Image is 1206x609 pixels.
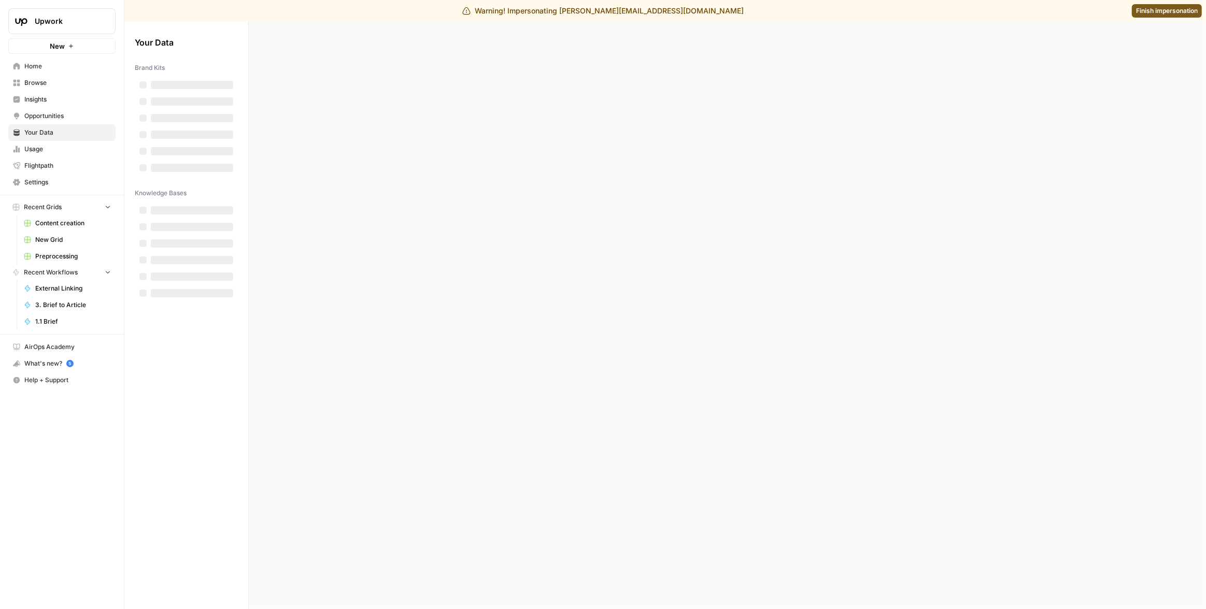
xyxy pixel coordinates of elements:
[8,58,116,75] a: Home
[135,36,225,49] span: Your Data
[35,317,111,326] span: 1.1 Brief
[24,268,78,277] span: Recent Workflows
[8,372,116,388] button: Help + Support
[1136,6,1198,16] span: Finish impersonation
[9,356,115,371] div: What's new?
[24,128,111,137] span: Your Data
[24,375,111,385] span: Help + Support
[24,144,111,154] span: Usage
[12,12,31,31] img: Upwork Logo
[8,108,116,124] a: Opportunities
[24,178,111,187] span: Settings
[135,189,187,198] span: Knowledge Bases
[8,141,116,157] a: Usage
[1132,4,1202,18] a: Finish impersonation
[66,360,74,367] a: 5
[68,361,71,366] text: 5
[19,231,116,248] a: New Grid
[24,342,111,352] span: AirOps Academy
[24,78,111,88] span: Browse
[35,284,111,293] span: External Linking
[50,41,65,51] span: New
[19,280,116,297] a: External Linking
[8,124,116,141] a: Your Data
[24,95,111,104] span: Insights
[24,62,111,71] span: Home
[19,297,116,313] a: 3. Brief to Article
[24,111,111,121] span: Opportunities
[8,157,116,174] a: Flightpath
[8,38,116,54] button: New
[135,63,165,72] span: Brand Kits
[24,202,62,212] span: Recent Grids
[462,6,744,16] div: Warning! Impersonating [PERSON_NAME][EMAIL_ADDRESS][DOMAIN_NAME]
[8,174,116,191] a: Settings
[35,16,97,26] span: Upwork
[35,219,111,228] span: Content creation
[35,235,111,244] span: New Grid
[8,199,116,215] button: Recent Grids
[19,215,116,231] a: Content creation
[8,265,116,280] button: Recent Workflows
[8,339,116,355] a: AirOps Academy
[19,313,116,330] a: 1.1 Brief
[8,75,116,91] a: Browse
[19,248,116,265] a: Preprocessing
[8,8,116,34] button: Workspace: Upwork
[24,161,111,170] span: Flightpath
[8,91,116,108] a: Insights
[8,355,116,372] button: What's new? 5
[35,252,111,261] span: Preprocessing
[35,300,111,310] span: 3. Brief to Article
